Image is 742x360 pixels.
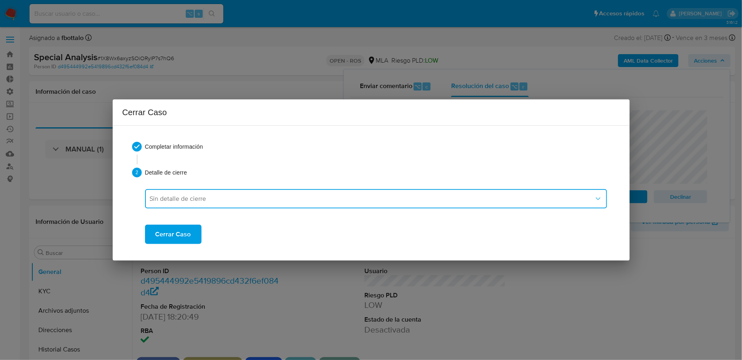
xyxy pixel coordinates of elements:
text: 2 [135,170,138,175]
button: Cerrar Caso [145,225,202,244]
h2: Cerrar Caso [122,106,620,119]
button: dropdown-closure-detail [145,189,607,208]
span: Cerrar Caso [156,225,191,243]
span: Completar información [145,143,610,151]
span: Detalle de cierre [145,168,610,177]
span: Sin detalle de cierre [150,195,594,203]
